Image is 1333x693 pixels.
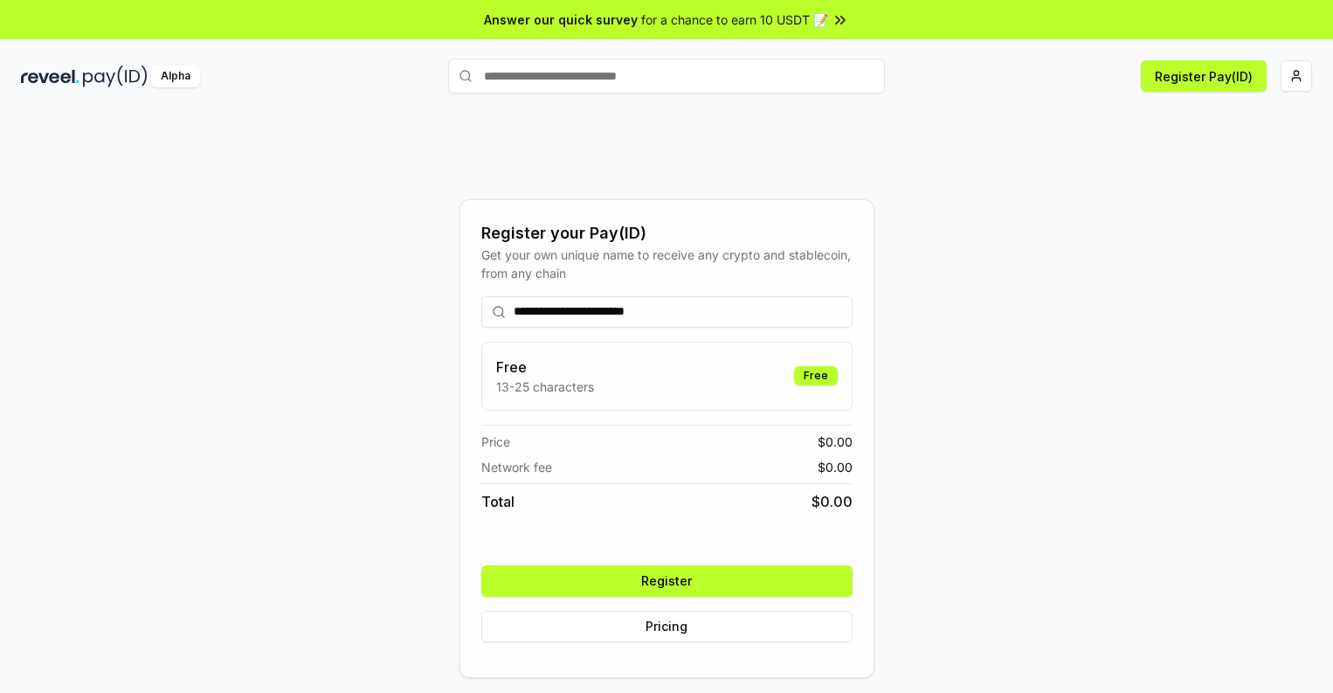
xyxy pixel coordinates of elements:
[481,611,853,642] button: Pricing
[818,433,853,451] span: $ 0.00
[21,66,79,87] img: reveel_dark
[812,491,853,512] span: $ 0.00
[481,458,552,476] span: Network fee
[496,378,594,396] p: 13-25 characters
[481,491,515,512] span: Total
[641,10,828,29] span: for a chance to earn 10 USDT 📝
[151,66,200,87] div: Alpha
[481,221,853,246] div: Register your Pay(ID)
[484,10,638,29] span: Answer our quick survey
[794,366,838,385] div: Free
[481,433,510,451] span: Price
[83,66,148,87] img: pay_id
[1141,60,1267,92] button: Register Pay(ID)
[481,246,853,282] div: Get your own unique name to receive any crypto and stablecoin, from any chain
[496,357,594,378] h3: Free
[818,458,853,476] span: $ 0.00
[481,565,853,597] button: Register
